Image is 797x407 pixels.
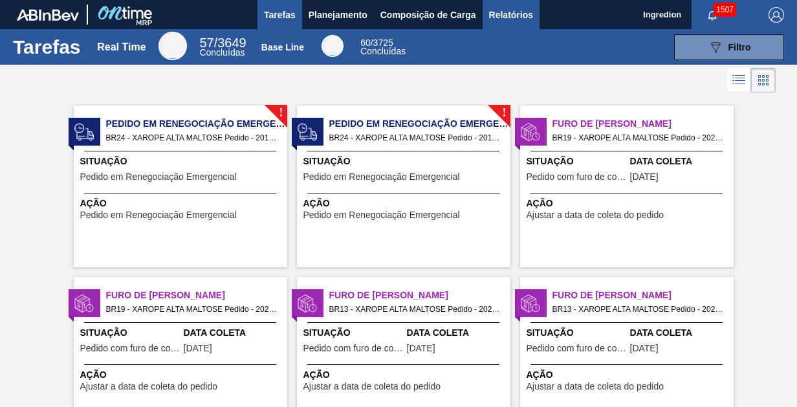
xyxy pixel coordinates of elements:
span: Ação [527,197,730,210]
span: 14/09/2025 [630,172,659,182]
span: Pedido em Renegociação Emergencial [303,172,460,182]
img: Logout [769,7,784,23]
span: Pedido em Renegociação Emergencial [329,117,510,131]
img: status [74,294,94,313]
span: Ação [303,197,507,210]
span: 1507 [714,3,736,17]
span: Pedido com furo de coleta [303,344,404,353]
div: Base Line [322,35,344,57]
span: Situação [527,326,627,340]
span: BR19 - XAROPE ALTA MALTOSE Pedido - 2026318 [106,302,277,316]
span: BR24 - XAROPE ALTA MALTOSE Pedido - 2018591 [329,131,500,145]
span: Relatórios [489,7,533,23]
span: 57 [199,36,213,50]
div: Visão em Cards [751,68,776,93]
span: ! [502,108,506,118]
span: 11/09/2025 [407,344,435,353]
span: Situação [303,155,507,168]
span: Situação [527,155,627,168]
span: Ajustar a data de coleta do pedido [303,382,441,391]
span: Pedido em Renegociação Emergencial [106,117,287,131]
span: Situação [303,326,404,340]
span: Planejamento [309,7,367,23]
span: Pedido em Renegociação Emergencial [80,172,237,182]
span: Composição de Carga [380,7,476,23]
button: Notificações [692,6,733,24]
div: Base Line [360,39,406,56]
span: Data Coleta [407,326,507,340]
span: Pedido com furo de coleta [80,344,180,353]
span: Pedido em Renegociação Emergencial [80,210,237,220]
img: status [298,122,317,142]
span: Situação [80,155,284,168]
span: BR13 - XAROPE ALTA MALTOSE Pedido - 2026224 [552,302,723,316]
div: Real Time [199,38,246,57]
span: 16/09/2025 [184,344,212,353]
span: Ação [80,197,284,210]
span: Data Coleta [184,326,284,340]
span: Furo de Coleta [329,289,510,302]
h1: Tarefas [13,39,81,54]
div: Visão em Lista [727,68,751,93]
span: BR13 - XAROPE ALTA MALTOSE Pedido - 2026223 [329,302,500,316]
span: Furo de Coleta [106,289,287,302]
span: Pedido em Renegociação Emergencial [303,210,460,220]
img: TNhmsLtSVTkK8tSr43FrP2fwEKptu5GPRR3wAAAABJRU5ErkJggg== [17,9,79,21]
span: Ação [80,368,284,382]
div: Real Time [158,32,187,60]
span: Ajustar a data de coleta do pedido [527,210,664,220]
span: ! [279,108,283,118]
span: Ação [303,368,507,382]
span: Furo de Coleta [552,117,734,131]
span: Tarefas [264,7,296,23]
img: status [521,122,540,142]
span: BR19 - XAROPE ALTA MALTOSE Pedido - 2026314 [552,131,723,145]
span: Ajustar a data de coleta do pedido [527,382,664,391]
img: status [74,122,94,142]
span: Data Coleta [630,326,730,340]
img: status [521,294,540,313]
span: Ajustar a data de coleta do pedido [80,382,218,391]
img: status [298,294,317,313]
span: Pedido com furo de coleta [527,172,627,182]
span: Situação [80,326,180,340]
div: Real Time [97,41,146,53]
span: BR24 - XAROPE ALTA MALTOSE Pedido - 2018590 [106,131,277,145]
span: Concluídas [360,46,406,56]
div: Base Line [261,42,304,52]
span: Filtro [728,42,751,52]
span: Concluídas [199,47,245,58]
span: 60 [360,38,371,48]
span: Furo de Coleta [552,289,734,302]
span: / 3725 [360,38,393,48]
span: 11/09/2025 [630,344,659,353]
button: Filtro [674,34,784,60]
span: / 3649 [199,36,246,50]
span: Data Coleta [630,155,730,168]
span: Ação [527,368,730,382]
span: Pedido com furo de coleta [527,344,627,353]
